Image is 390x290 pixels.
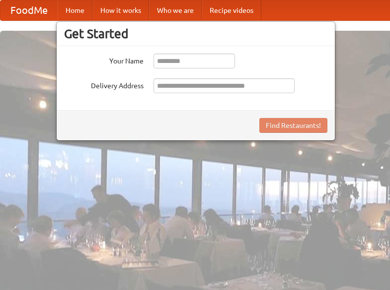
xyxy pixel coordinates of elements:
[202,0,261,20] a: Recipe videos
[64,54,144,66] label: Your Name
[149,0,202,20] a: Who we are
[58,0,92,20] a: Home
[92,0,149,20] a: How it works
[259,118,327,133] button: Find Restaurants!
[64,78,144,91] label: Delivery Address
[64,26,327,41] h3: Get Started
[0,0,58,20] a: FoodMe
